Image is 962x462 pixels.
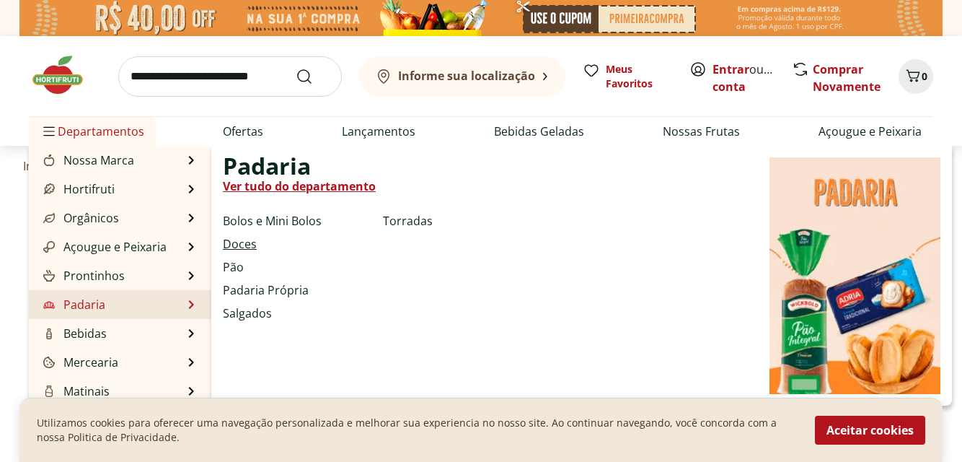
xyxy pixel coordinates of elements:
[922,69,927,83] span: 0
[43,154,55,166] img: Nossa Marca
[40,267,125,284] a: ProntinhosProntinhos
[40,354,118,371] a: MerceariaMercearia
[494,123,584,140] a: Bebidas Geladas
[40,114,58,149] button: Menu
[40,114,144,149] span: Departamentos
[223,157,311,175] span: Padaria
[43,270,55,282] img: Prontinhos
[663,123,740,140] a: Nossas Frutas
[223,282,309,299] a: Padaria Própria
[40,180,115,198] a: HortifrutiHortifruti
[40,152,134,169] a: Nossa MarcaNossa Marca
[583,62,672,91] a: Meus Favoritos
[43,241,55,253] img: Açougue e Peixaria
[43,212,55,224] img: Orgânicos
[712,61,777,95] span: ou
[818,123,922,140] a: Açougue e Peixaria
[29,53,101,97] img: Hortifruti
[296,68,330,85] button: Submit Search
[23,160,53,173] a: Início
[359,56,565,97] button: Informe sua localização
[223,178,376,195] a: Ver tudo do departamento
[43,385,55,397] img: Matinais
[43,328,55,339] img: Bebidas
[40,238,167,256] a: Açougue e PeixariaAçougue e Peixaria
[40,325,107,342] a: BebidasBebidas
[40,209,119,227] a: OrgânicosOrgânicos
[43,299,55,310] img: Padaria
[40,383,110,400] a: MatinaisMatinais
[606,62,672,91] span: Meus Favoritos
[118,56,342,97] input: search
[342,123,415,140] a: Lançamentos
[769,157,940,394] img: Padaria
[815,416,925,445] button: Aceitar cookies
[899,59,933,94] button: Carrinho
[383,212,433,230] a: Torradas
[223,235,257,253] a: Doces
[40,296,105,313] a: PadariaPadaria
[223,123,263,140] a: Ofertas
[223,212,322,230] a: Bolos e Mini Bolos
[43,183,55,195] img: Hortifruti
[223,258,244,276] a: Pão
[712,61,792,95] a: Criar conta
[43,357,55,368] img: Mercearia
[398,68,535,84] b: Informe sua localização
[37,416,798,445] p: Utilizamos cookies para oferecer uma navegação personalizada e melhorar sua experiencia no nosso ...
[223,305,272,322] a: Salgados
[813,61,881,95] a: Comprar Novamente
[712,61,749,77] a: Entrar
